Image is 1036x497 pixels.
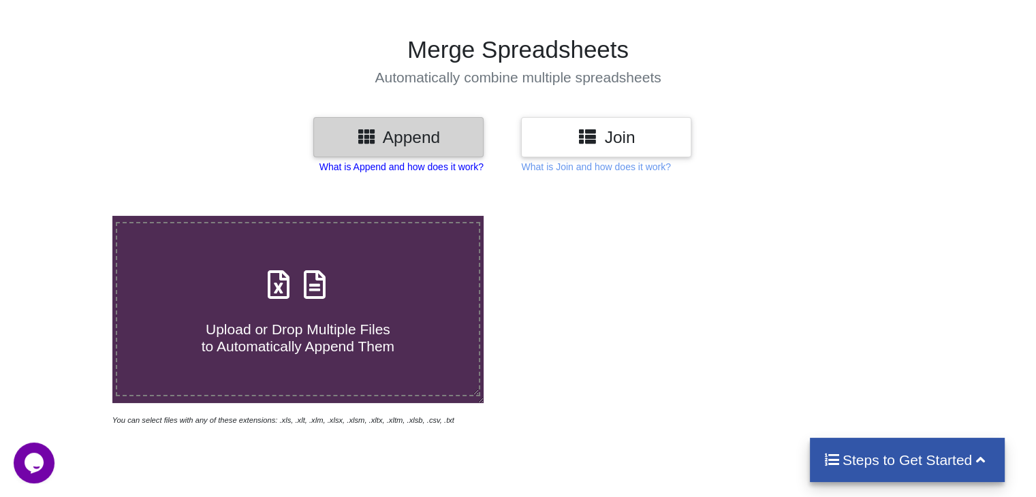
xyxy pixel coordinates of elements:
[319,160,484,174] p: What is Append and how does it work?
[531,127,681,147] h3: Join
[823,451,992,468] h4: Steps to Get Started
[324,127,473,147] h3: Append
[521,160,670,174] p: What is Join and how does it work?
[112,416,454,424] i: You can select files with any of these extensions: .xls, .xlt, .xlm, .xlsx, .xlsm, .xltx, .xltm, ...
[14,443,57,483] iframe: chat widget
[202,321,394,354] span: Upload or Drop Multiple Files to Automatically Append Them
